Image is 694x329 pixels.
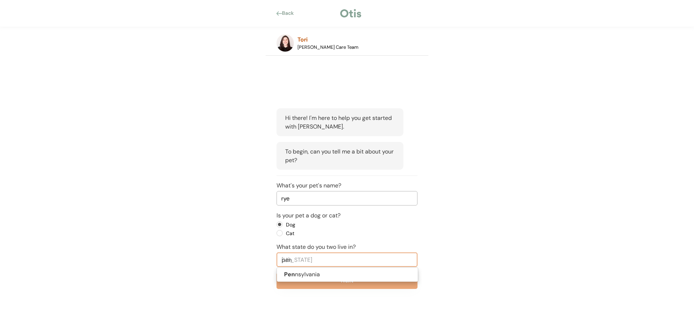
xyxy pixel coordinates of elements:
div: Back [282,10,298,17]
label: Dog [284,222,349,227]
p: nsylvania [277,269,418,280]
input: Pet name [277,191,417,205]
input: State name [277,252,417,267]
div: [PERSON_NAME] Care Team [297,44,359,51]
div: What's your pet's name? [277,181,341,190]
strong: Pen [284,270,295,278]
div: Tori [297,35,308,44]
label: Cat [284,231,349,236]
div: To begin, can you tell me a bit about your pet? [277,142,403,170]
div: Hi there! I'm here to help you get started with [PERSON_NAME]. [277,108,403,136]
div: Is your pet a dog or cat? [277,211,340,220]
div: What state do you two live in? [277,243,356,251]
